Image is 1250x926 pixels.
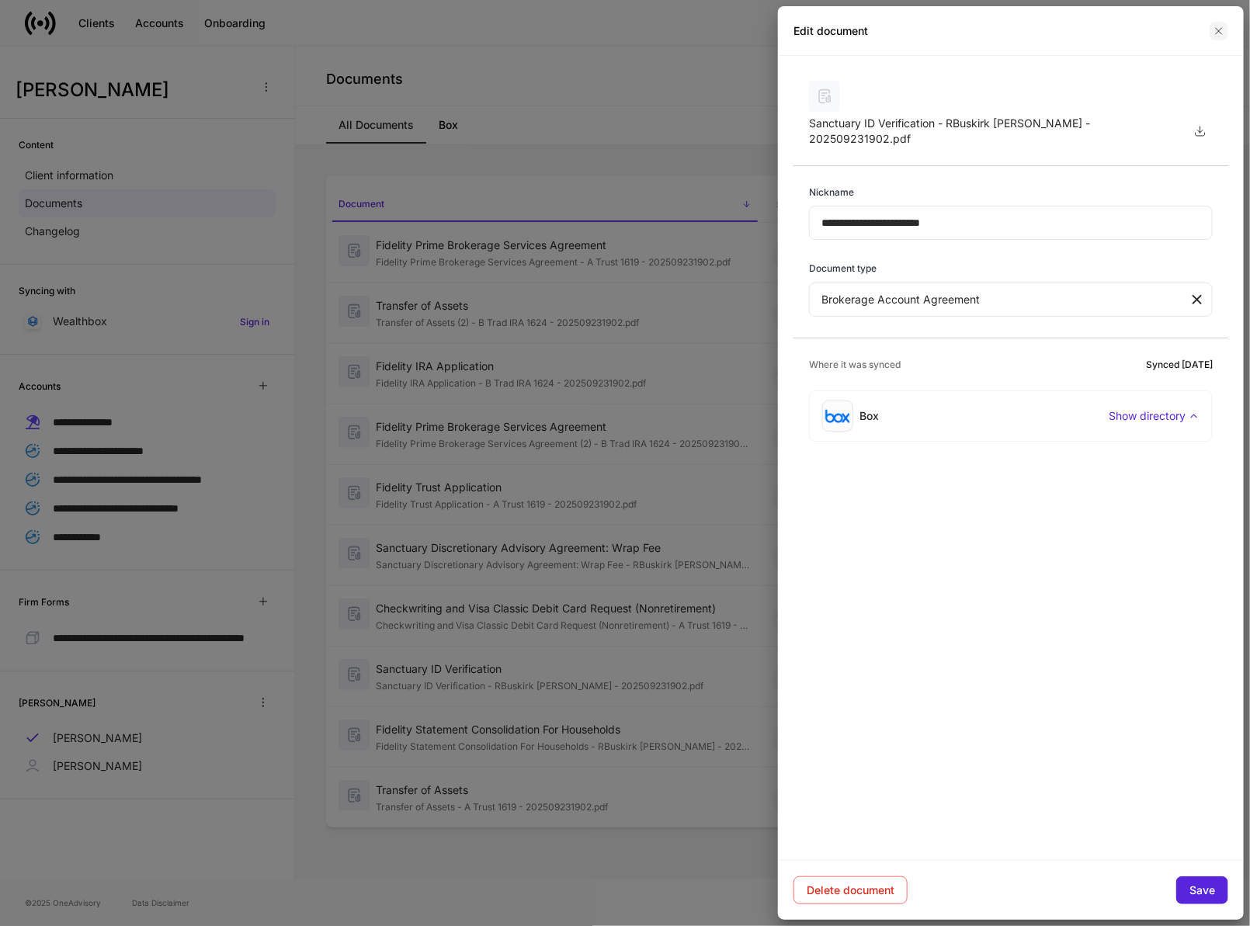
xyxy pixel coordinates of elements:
div: Box [859,408,879,424]
div: Brokerage Account Agreement [809,283,1188,317]
div: Sanctuary ID Verification - RBuskirk [PERSON_NAME] - 202509231902.pdf [809,116,1175,147]
img: oYqM9ojoZLfzCHUefNbBcWHcyDPbQKagtYciMC8pFl3iZXy3dU33Uwy+706y+0q2uJ1ghNQf2OIHrSh50tUd9HaB5oMc62p0G... [825,409,850,423]
h6: Document type [809,261,877,276]
p: Show directory [1109,408,1186,424]
div: Save [1189,883,1215,898]
div: Delete document [807,883,894,898]
img: svg%3e [809,81,840,112]
h6: Synced [DATE] [1146,357,1213,372]
button: Save [1176,876,1228,904]
h2: Edit document [793,23,868,39]
h6: Where it was synced [809,357,901,372]
div: BoxShow directory [810,391,1212,441]
h6: Nickname [809,185,854,199]
button: Delete document [793,876,908,904]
